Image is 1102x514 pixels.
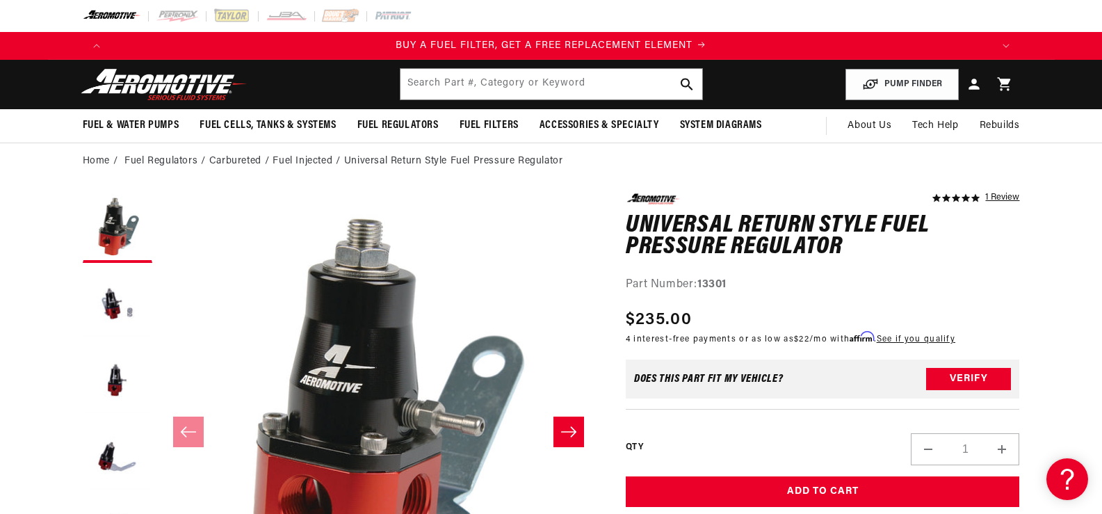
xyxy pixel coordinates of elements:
[926,368,1011,390] button: Verify
[124,154,209,169] li: Fuel Regulators
[969,109,1030,143] summary: Rebuilds
[980,118,1020,134] span: Rebuilds
[850,332,874,342] span: Affirm
[273,154,343,169] li: Fuel Injected
[111,38,992,54] a: BUY A FUEL FILTER, GET A FREE REPLACEMENT ELEMENT
[209,154,273,169] li: Carbureted
[634,374,784,385] div: Does This part fit My vehicle?
[357,118,439,133] span: Fuel Regulators
[848,120,891,131] span: About Us
[200,118,336,133] span: Fuel Cells, Tanks & Systems
[540,118,659,133] span: Accessories & Specialty
[985,193,1019,203] a: 1 reviews
[83,154,110,169] a: Home
[48,32,1055,60] slideshow-component: Translation missing: en.sections.announcements.announcement_bar
[83,118,179,133] span: Fuel & Water Pumps
[529,109,670,142] summary: Accessories & Specialty
[111,38,992,54] div: Announcement
[912,118,958,134] span: Tech Help
[837,109,902,143] a: About Us
[626,307,692,332] span: $235.00
[697,279,727,290] strong: 13301
[626,276,1020,294] div: Part Number:
[189,109,346,142] summary: Fuel Cells, Tanks & Systems
[794,335,809,344] span: $22
[83,423,152,492] button: Load image 4 in gallery view
[626,476,1020,508] button: Add to Cart
[877,335,955,344] a: See if you qualify - Learn more about Affirm Financing (opens in modal)
[77,68,251,101] img: Aeromotive
[670,109,772,142] summary: System Diagrams
[83,193,152,263] button: Load image 1 in gallery view
[992,32,1020,60] button: Translation missing: en.sections.announcements.next_announcement
[845,69,959,100] button: PUMP FINDER
[83,32,111,60] button: Translation missing: en.sections.announcements.previous_announcement
[400,69,702,99] input: Search by Part Number, Category or Keyword
[626,215,1020,259] h1: Universal Return Style Fuel Pressure Regulator
[72,109,190,142] summary: Fuel & Water Pumps
[111,38,992,54] div: 2 of 4
[626,442,643,453] label: QTY
[902,109,969,143] summary: Tech Help
[680,118,762,133] span: System Diagrams
[449,109,529,142] summary: Fuel Filters
[344,154,563,169] li: Universal Return Style Fuel Pressure Regulator
[83,154,1020,169] nav: breadcrumbs
[553,417,584,447] button: Slide right
[672,69,702,99] button: search button
[83,346,152,416] button: Load image 3 in gallery view
[626,332,955,346] p: 4 interest-free payments or as low as /mo with .
[173,417,204,447] button: Slide left
[396,40,692,51] span: BUY A FUEL FILTER, GET A FREE REPLACEMENT ELEMENT
[460,118,519,133] span: Fuel Filters
[347,109,449,142] summary: Fuel Regulators
[83,270,152,339] button: Load image 2 in gallery view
